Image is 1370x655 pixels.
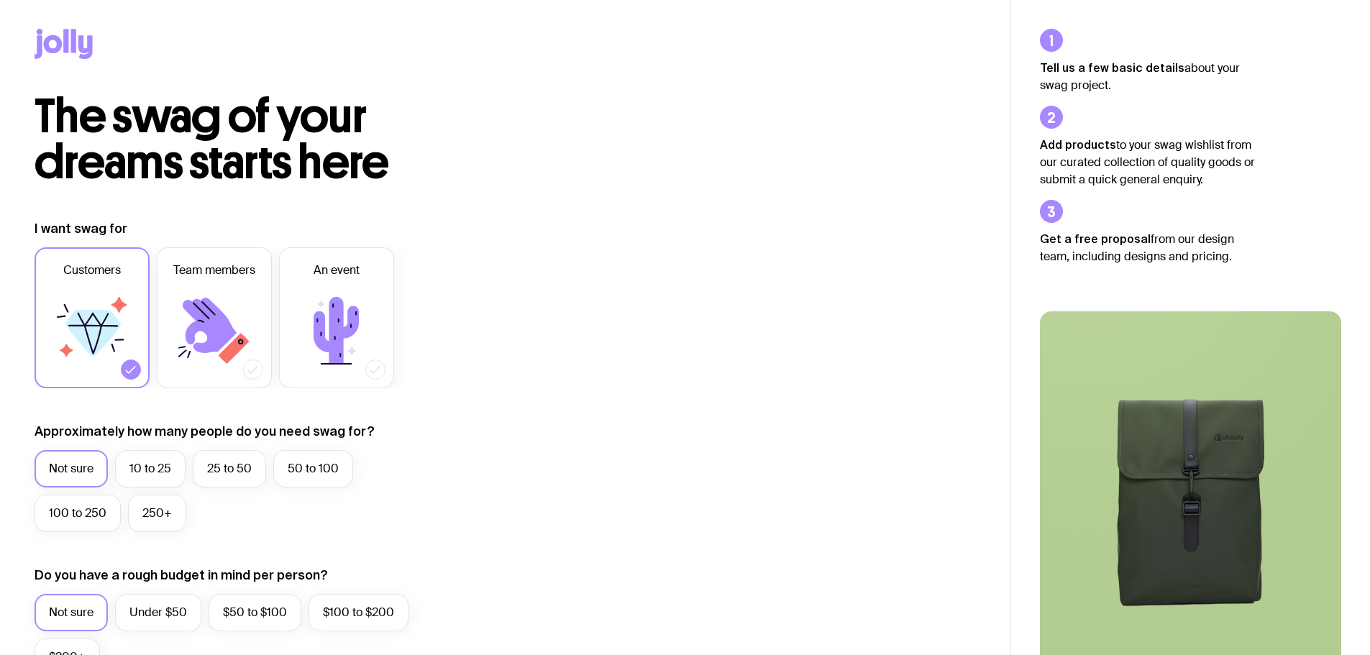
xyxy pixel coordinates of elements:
[1040,232,1151,245] strong: Get a free proposal
[1040,59,1256,94] p: about your swag project.
[1040,136,1256,188] p: to your swag wishlist from our curated collection of quality goods or submit a quick general enqu...
[35,567,328,584] label: Do you have a rough budget in mind per person?
[1040,138,1116,151] strong: Add products
[35,423,375,440] label: Approximately how many people do you need swag for?
[209,594,301,631] label: $50 to $100
[35,594,108,631] label: Not sure
[115,594,201,631] label: Under $50
[273,450,353,487] label: 50 to 100
[35,450,108,487] label: Not sure
[128,495,186,532] label: 250+
[1040,61,1184,74] strong: Tell us a few basic details
[1040,230,1256,265] p: from our design team, including designs and pricing.
[173,262,255,279] span: Team members
[309,594,408,631] label: $100 to $200
[35,220,127,237] label: I want swag for
[115,450,186,487] label: 10 to 25
[193,450,266,487] label: 25 to 50
[63,262,121,279] span: Customers
[35,88,389,191] span: The swag of your dreams starts here
[35,495,121,532] label: 100 to 250
[314,262,360,279] span: An event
